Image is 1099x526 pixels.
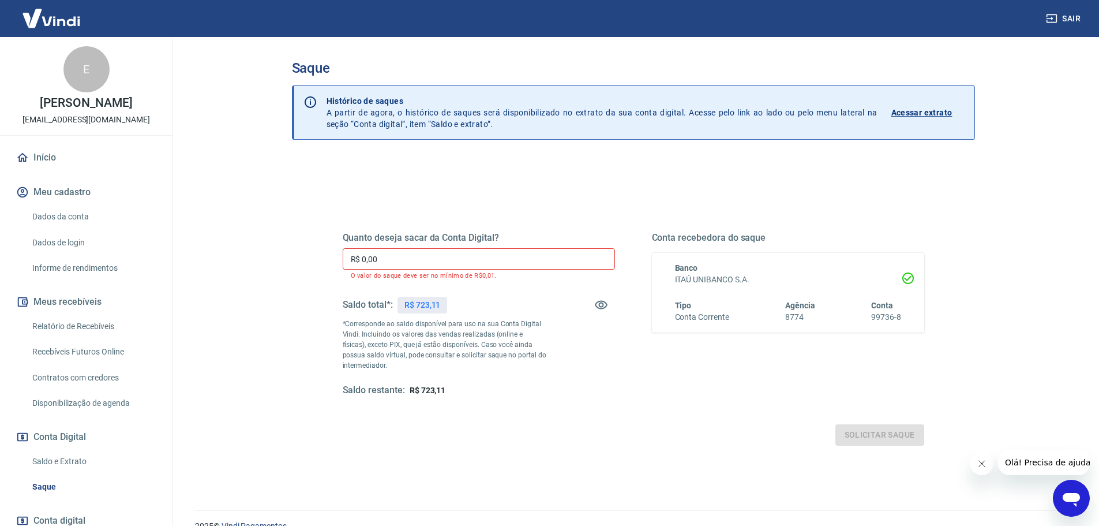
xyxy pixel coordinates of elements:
a: Início [14,145,159,170]
p: O valor do saque deve ser no mínimo de R$0,01. [351,272,607,279]
p: Acessar extrato [891,107,952,118]
span: Conta [871,301,893,310]
a: Saque [28,475,159,499]
img: Vindi [14,1,89,36]
span: Banco [675,263,698,273]
button: Sair [1044,8,1085,29]
a: Informe de rendimentos [28,256,159,280]
button: Meus recebíveis [14,289,159,315]
a: Dados da conta [28,205,159,229]
h6: Conta Corrente [675,311,729,323]
h6: 8774 [785,311,815,323]
span: Olá! Precisa de ajuda? [7,8,97,17]
iframe: Mensagem da empresa [998,450,1090,475]
h5: Saldo restante: [343,385,405,397]
div: E [63,46,110,92]
span: R$ 723,11 [410,386,446,395]
p: *Corresponde ao saldo disponível para uso na sua Conta Digital Vindi. Incluindo os valores das ve... [343,319,547,371]
button: Conta Digital [14,424,159,450]
a: Dados de login [28,231,159,255]
p: [PERSON_NAME] [40,97,132,109]
span: Agência [785,301,815,310]
a: Relatório de Recebíveis [28,315,159,338]
iframe: Fechar mensagem [970,452,993,475]
a: Saldo e Extrato [28,450,159,473]
a: Disponibilização de agenda [28,391,159,415]
p: A partir de agora, o histórico de saques será disponibilizado no extrato da sua conta digital. Ac... [327,95,877,130]
iframe: Botão para abrir a janela de mensagens [1053,480,1090,517]
h5: Conta recebedora do saque [652,232,924,244]
h5: Saldo total*: [343,299,393,311]
a: Contratos com credores [28,366,159,390]
p: Histórico de saques [327,95,877,107]
a: Acessar extrato [891,95,965,130]
a: Recebíveis Futuros Online [28,340,159,364]
h6: ITAÚ UNIBANCO S.A. [675,274,901,286]
button: Meu cadastro [14,180,159,205]
span: Tipo [675,301,692,310]
p: R$ 723,11 [404,299,441,311]
p: [EMAIL_ADDRESS][DOMAIN_NAME] [22,114,150,126]
h6: 99736-8 [871,311,901,323]
h5: Quanto deseja sacar da Conta Digital? [343,232,615,244]
h3: Saque [292,60,975,76]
